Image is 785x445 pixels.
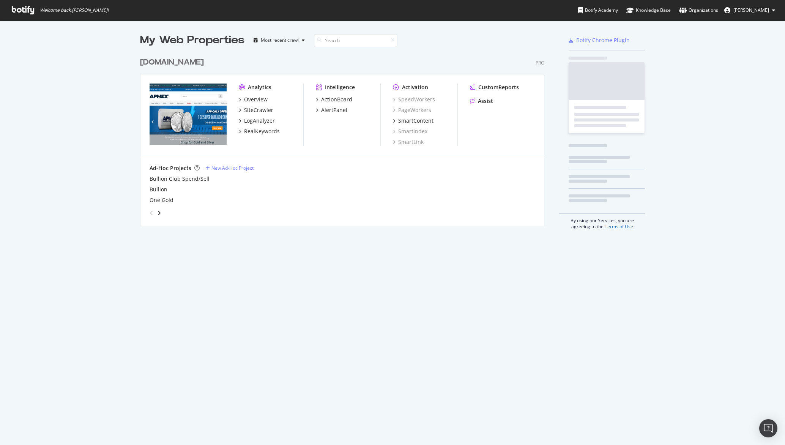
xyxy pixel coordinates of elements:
div: grid [140,48,550,226]
div: angle-right [156,209,162,217]
div: AlertPanel [321,106,347,114]
div: Overview [244,96,268,103]
div: Activation [402,84,428,91]
div: CustomReports [478,84,519,91]
a: Bullion Club Spend/Sell [150,175,210,183]
div: Open Intercom Messenger [759,419,777,437]
a: [DOMAIN_NAME] [140,57,207,68]
div: Assist [478,97,493,105]
a: SpeedWorkers [393,96,435,103]
div: SmartContent [398,117,433,125]
div: RealKeywords [244,128,280,135]
a: Botify Chrome Plugin [569,36,630,44]
div: ActionBoard [321,96,352,103]
div: Ad-Hoc Projects [150,164,191,172]
a: Bullion [150,186,167,193]
div: Botify Academy [578,6,618,14]
div: Intelligence [325,84,355,91]
a: CustomReports [470,84,519,91]
a: One Gold [150,196,173,204]
a: AlertPanel [316,106,347,114]
span: Zachary Thompson [733,7,769,13]
a: Terms of Use [605,223,633,230]
div: Most recent crawl [261,38,299,43]
a: SmartIndex [393,128,427,135]
a: New Ad-Hoc Project [206,165,254,171]
input: Search [314,34,397,47]
div: New Ad-Hoc Project [211,165,254,171]
div: By using our Services, you are agreeing to the [559,213,645,230]
div: Botify Chrome Plugin [576,36,630,44]
button: [PERSON_NAME] [718,4,781,16]
img: APMEX.com [150,84,227,145]
div: Analytics [248,84,271,91]
div: angle-left [147,207,156,219]
span: Welcome back, [PERSON_NAME] ! [40,7,109,13]
div: Knowledge Base [626,6,671,14]
a: ActionBoard [316,96,352,103]
div: [DOMAIN_NAME] [140,57,204,68]
div: Organizations [679,6,718,14]
a: Assist [470,97,493,105]
button: Most recent crawl [251,34,308,46]
a: RealKeywords [239,128,280,135]
a: Overview [239,96,268,103]
div: Pro [536,60,544,66]
a: PageWorkers [393,106,431,114]
div: LogAnalyzer [244,117,275,125]
a: LogAnalyzer [239,117,275,125]
div: My Web Properties [140,33,244,48]
a: SmartLink [393,138,424,146]
a: SiteCrawler [239,106,273,114]
a: SmartContent [393,117,433,125]
div: SiteCrawler [244,106,273,114]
